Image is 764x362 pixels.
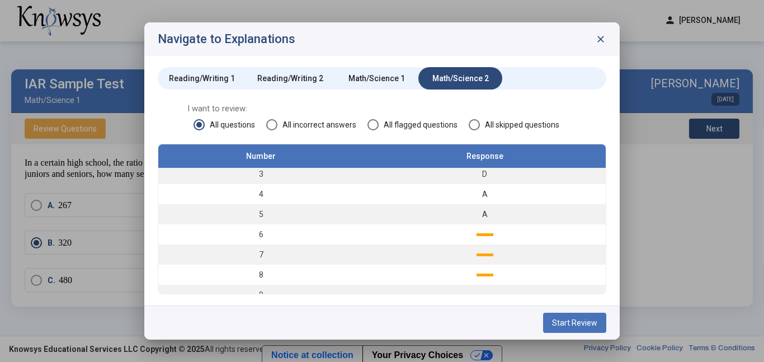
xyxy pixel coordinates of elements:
[158,144,364,168] th: Number
[348,73,405,84] div: Math/Science 1
[158,164,364,184] td: 3
[205,119,255,130] span: All questions
[158,245,364,265] td: 7
[480,119,559,130] span: All skipped questions
[158,224,364,245] td: 6
[369,168,600,180] div: D
[169,73,235,84] div: Reading/Writing 1
[552,318,597,327] span: Start Review
[158,32,295,46] h2: Navigate to Explanations
[158,184,364,204] td: 4
[187,103,577,114] span: I want to review:
[257,73,323,84] div: Reading/Writing 2
[158,204,364,224] td: 5
[432,73,489,84] div: Math/Science 2
[158,265,364,285] td: 8
[364,144,606,168] th: Response
[379,119,458,130] span: All flagged questions
[369,209,600,220] div: A
[158,285,364,305] td: 9
[595,34,606,45] span: close
[277,119,356,130] span: All incorrect answers
[543,313,606,333] button: Start Review
[369,189,600,200] div: A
